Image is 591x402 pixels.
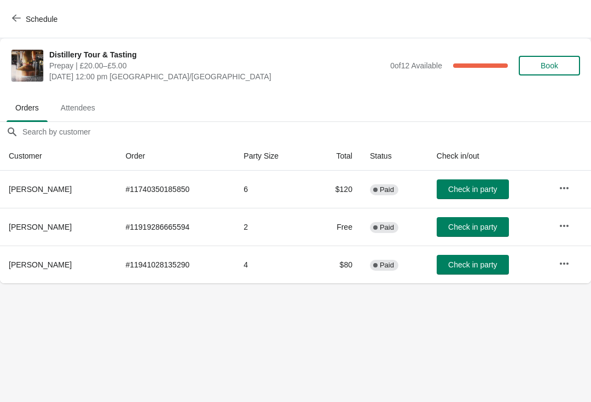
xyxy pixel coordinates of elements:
[7,98,48,118] span: Orders
[448,223,497,231] span: Check in party
[428,142,550,171] th: Check in/out
[437,179,509,199] button: Check in party
[437,255,509,275] button: Check in party
[117,142,235,171] th: Order
[49,71,385,82] span: [DATE] 12:00 pm [GEOGRAPHIC_DATA]/[GEOGRAPHIC_DATA]
[519,56,580,75] button: Book
[26,15,57,24] span: Schedule
[361,142,428,171] th: Status
[9,223,72,231] span: [PERSON_NAME]
[380,261,394,270] span: Paid
[5,9,66,29] button: Schedule
[52,98,104,118] span: Attendees
[9,185,72,194] span: [PERSON_NAME]
[311,171,361,208] td: $120
[541,61,558,70] span: Book
[437,217,509,237] button: Check in party
[311,246,361,283] td: $80
[380,185,394,194] span: Paid
[22,122,591,142] input: Search by customer
[448,185,497,194] span: Check in party
[390,61,442,70] span: 0 of 12 Available
[11,50,43,81] img: Distillery Tour & Tasting
[311,142,361,171] th: Total
[380,223,394,232] span: Paid
[49,49,385,60] span: Distillery Tour & Tasting
[117,171,235,208] td: # 11740350185850
[235,208,311,246] td: 2
[9,260,72,269] span: [PERSON_NAME]
[311,208,361,246] td: Free
[49,60,385,71] span: Prepay | £20.00–£5.00
[117,208,235,246] td: # 11919286665594
[448,260,497,269] span: Check in party
[235,171,311,208] td: 6
[235,246,311,283] td: 4
[235,142,311,171] th: Party Size
[117,246,235,283] td: # 11941028135290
